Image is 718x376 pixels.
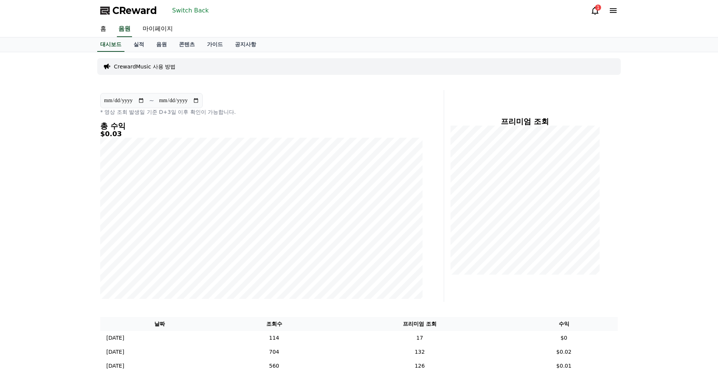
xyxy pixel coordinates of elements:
[94,21,112,37] a: 홈
[510,359,618,373] td: $0.01
[201,37,229,52] a: 가이드
[329,317,510,331] th: 프리미엄 조회
[149,96,154,105] p: ~
[100,5,157,17] a: CReward
[219,331,329,345] td: 114
[329,345,510,359] td: 132
[114,63,176,70] a: CrewardMusic 사용 방법
[112,5,157,17] span: CReward
[97,37,124,52] a: 대시보드
[510,331,618,345] td: $0
[117,21,132,37] a: 음원
[510,317,618,331] th: 수익
[219,317,329,331] th: 조회수
[127,37,150,52] a: 실적
[106,348,124,356] p: [DATE]
[450,117,600,126] h4: 프리미엄 조회
[329,331,510,345] td: 17
[510,345,618,359] td: $0.02
[100,108,423,116] p: * 영상 조회 발생일 기준 D+3일 이후 확인이 가능합니다.
[591,6,600,15] a: 1
[329,359,510,373] td: 126
[100,122,423,130] h4: 총 수익
[219,345,329,359] td: 704
[137,21,179,37] a: 마이페이지
[106,362,124,370] p: [DATE]
[150,37,173,52] a: 음원
[595,5,601,11] div: 1
[219,359,329,373] td: 560
[100,130,423,138] h5: $0.03
[106,334,124,342] p: [DATE]
[173,37,201,52] a: 콘텐츠
[169,5,212,17] button: Switch Back
[229,37,262,52] a: 공지사항
[100,317,219,331] th: 날짜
